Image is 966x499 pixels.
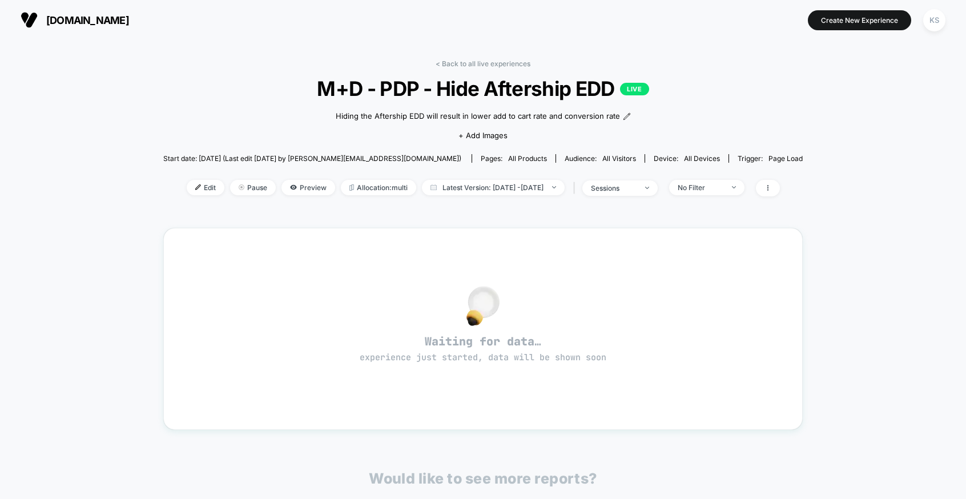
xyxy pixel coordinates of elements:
div: Pages: [481,154,547,163]
span: All Visitors [602,154,636,163]
p: Would like to see more reports? [369,470,597,487]
span: all products [508,154,547,163]
span: Edit [187,180,224,195]
img: calendar [430,184,437,190]
img: edit [195,184,201,190]
span: Hiding the Aftership EDD will result in lower add to cart rate and conversion rate [336,111,620,122]
img: end [239,184,244,190]
span: Allocation: multi [341,180,416,195]
div: sessions [591,184,637,192]
img: end [732,186,736,188]
span: all devices [684,154,720,163]
span: | [570,180,582,196]
div: Audience: [565,154,636,163]
img: rebalance [349,184,354,191]
img: end [645,187,649,189]
button: [DOMAIN_NAME] [17,11,132,29]
img: Visually logo [21,11,38,29]
span: M+D - PDP - Hide Aftership EDD [195,77,771,100]
span: Start date: [DATE] (Last edit [DATE] by [PERSON_NAME][EMAIL_ADDRESS][DOMAIN_NAME]) [163,154,461,163]
span: experience just started, data will be shown soon [360,352,606,363]
div: No Filter [678,183,723,192]
img: no_data [466,286,500,326]
span: + Add Images [458,131,508,140]
button: Create New Experience [808,10,911,30]
p: LIVE [620,83,649,95]
img: end [552,186,556,188]
a: < Back to all live experiences [436,59,530,68]
button: KS [920,9,949,32]
span: Latest Version: [DATE] - [DATE] [422,180,565,195]
span: Device: [645,154,728,163]
span: [DOMAIN_NAME] [46,14,129,26]
span: Preview [281,180,335,195]
span: Page Load [768,154,803,163]
div: KS [923,9,945,31]
div: Trigger: [738,154,803,163]
span: Waiting for data… [184,334,782,364]
span: Pause [230,180,276,195]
